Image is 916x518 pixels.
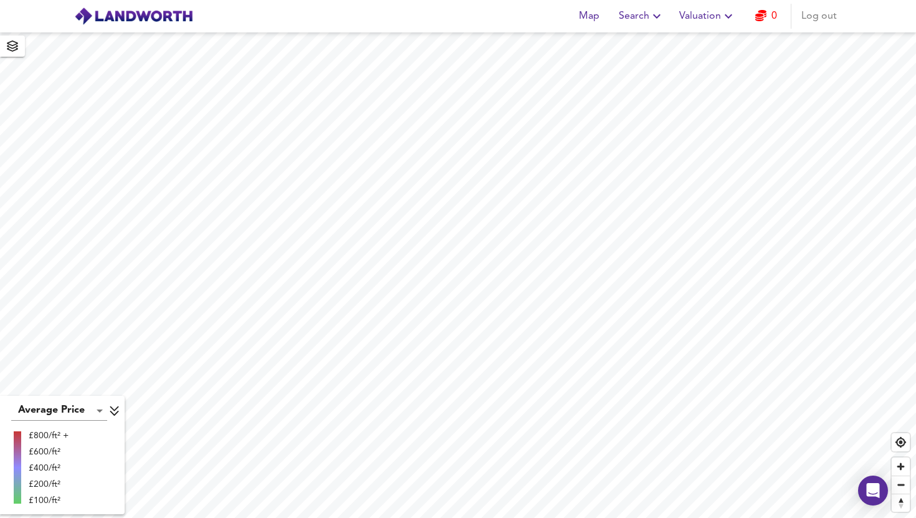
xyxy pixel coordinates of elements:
[569,4,609,29] button: Map
[801,7,837,25] span: Log out
[674,4,741,29] button: Valuation
[892,476,910,494] span: Zoom out
[29,494,69,507] div: £100/ft²
[892,494,910,512] button: Reset bearing to north
[11,401,107,421] div: Average Price
[755,7,777,25] a: 0
[29,478,69,491] div: £200/ft²
[29,446,69,458] div: £600/ft²
[74,7,193,26] img: logo
[746,4,786,29] button: 0
[614,4,669,29] button: Search
[679,7,736,25] span: Valuation
[892,476,910,494] button: Zoom out
[574,7,604,25] span: Map
[892,458,910,476] button: Zoom in
[619,7,664,25] span: Search
[892,433,910,451] button: Find my location
[858,476,888,506] div: Open Intercom Messenger
[29,462,69,474] div: £400/ft²
[29,429,69,442] div: £800/ft² +
[796,4,842,29] button: Log out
